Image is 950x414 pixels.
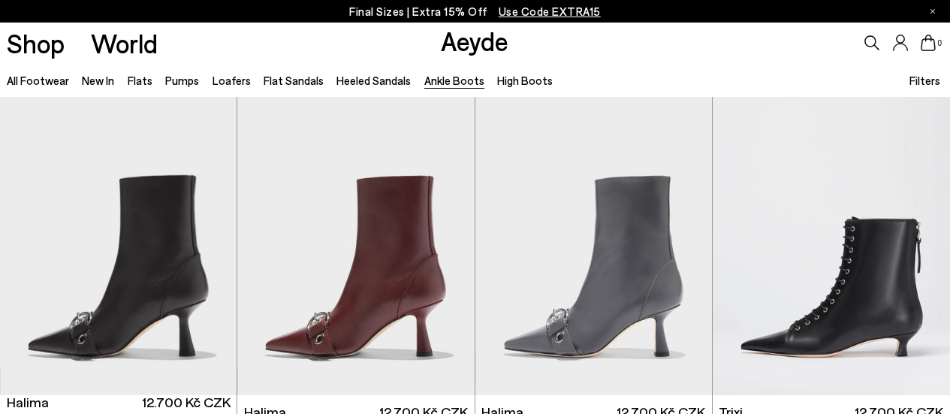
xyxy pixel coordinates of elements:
a: Shop [7,30,65,56]
a: Pumps [165,74,199,87]
a: Flats [128,74,152,87]
span: Filters [909,74,940,87]
span: Halima [7,393,49,412]
span: 0 [936,39,943,47]
a: World [91,30,158,56]
a: Aeyde [441,25,508,56]
img: Halima Eyelet Pointed Boots [237,97,474,395]
a: 0 [921,35,936,51]
a: All Footwear [7,74,69,87]
span: Navigate to /collections/ss25-final-sizes [499,5,601,18]
a: New In [82,74,114,87]
a: Heeled Sandals [336,74,411,87]
a: High Boots [497,74,553,87]
img: Halima Eyelet Pointed Boots [475,97,712,395]
a: Ankle Boots [424,74,484,87]
p: Final Sizes | Extra 15% Off [349,2,601,21]
a: Loafers [213,74,251,87]
a: Flat Sandals [264,74,324,87]
img: Trixi Lace-Up Boots [713,97,950,395]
